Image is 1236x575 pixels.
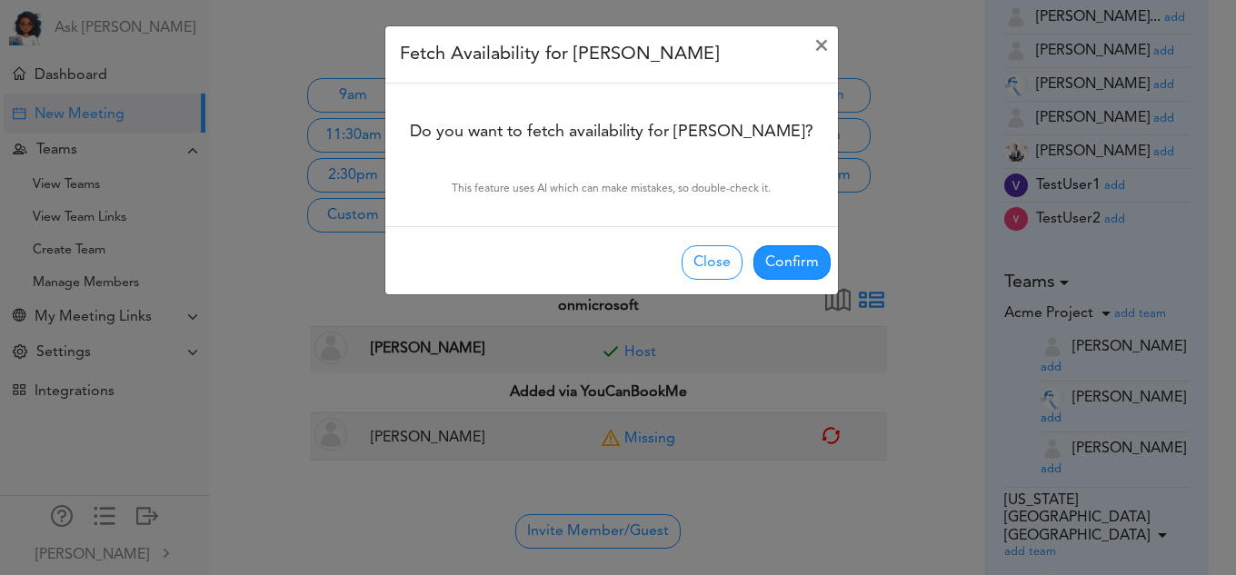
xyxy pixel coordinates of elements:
[800,21,843,72] button: Close
[410,120,813,144] p: Do you want to fetch availability for [PERSON_NAME]?
[682,245,743,280] button: Close
[753,245,831,280] button: Confirm
[814,35,829,57] span: ×
[452,181,771,197] p: This feature uses AI which can make mistakes, so double-check it.
[400,41,719,68] h5: Fetch Availability for [PERSON_NAME]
